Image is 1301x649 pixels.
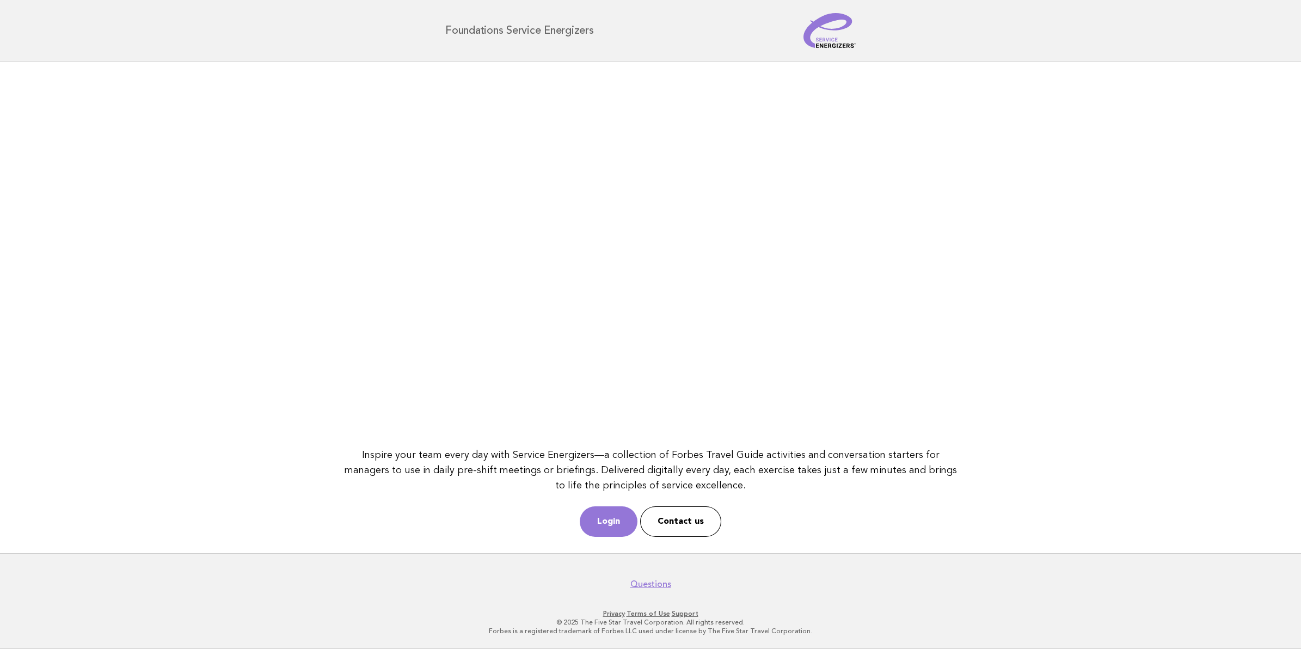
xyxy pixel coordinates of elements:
p: Inspire your team every day with Service Energizers—a collection of Forbes Travel Guide activitie... [339,448,963,493]
p: © 2025 The Five Star Travel Corporation. All rights reserved. [317,618,984,627]
p: · · [317,609,984,618]
p: Forbes is a registered trademark of Forbes LLC used under license by The Five Star Travel Corpora... [317,627,984,635]
img: Service Energizers [803,13,856,48]
iframe: YouTube video player [339,78,963,429]
a: Questions [630,579,671,590]
a: Contact us [640,506,721,537]
a: Login [580,506,637,537]
h1: Foundations Service Energizers [445,25,594,36]
a: Support [672,610,698,617]
a: Terms of Use [627,610,670,617]
a: Privacy [603,610,625,617]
